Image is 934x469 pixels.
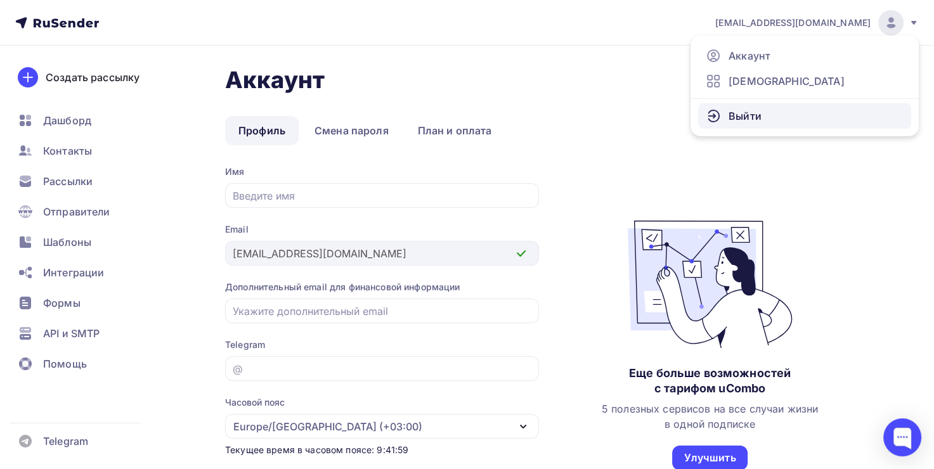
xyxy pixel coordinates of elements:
span: Аккаунт [729,48,770,63]
span: Telegram [43,434,88,449]
span: API и SMTP [43,326,100,341]
input: Укажите дополнительный email [233,304,532,319]
a: [EMAIL_ADDRESS][DOMAIN_NAME] [715,10,919,35]
span: Интеграции [43,265,104,280]
div: Улучшить [684,451,736,465]
a: Смена пароля [301,116,402,145]
a: Формы [10,290,161,316]
div: @ [233,361,243,376]
span: [DEMOGRAPHIC_DATA] [729,74,845,89]
span: Отправители [43,204,110,219]
span: Шаблоны [43,234,91,250]
a: Профиль [225,116,299,145]
div: Создать рассылку [46,70,139,85]
span: Рассылки [43,174,93,189]
span: Контакты [43,143,92,158]
a: Рассылки [10,169,161,194]
div: Имя [225,165,539,178]
span: Выйти [729,108,762,124]
div: Europe/[GEOGRAPHIC_DATA] (+03:00) [233,419,422,434]
button: Часовой пояс Europe/[GEOGRAPHIC_DATA] (+03:00) [225,396,539,439]
a: План и оплата [405,116,505,145]
div: Текущее время в часовом поясе: 9:41:59 [225,444,539,456]
a: Контакты [10,138,161,164]
h1: Аккаунт [225,66,881,94]
input: Введите имя [233,188,532,203]
span: Дашборд [43,113,91,128]
div: Часовой пояс [225,396,285,409]
div: Telegram [225,338,539,351]
a: Шаблоны [10,229,161,255]
div: Еще больше возможностей с тарифом uCombo [629,366,791,396]
span: Формы [43,295,81,311]
div: Email [225,223,539,236]
a: Дашборд [10,108,161,133]
div: Дополнительный email для финансовой информации [225,281,539,293]
div: 5 полезных сервисов на все случаи жизни в одной подписке [602,401,818,432]
span: Помощь [43,356,87,371]
ul: [EMAIL_ADDRESS][DOMAIN_NAME] [691,35,919,136]
span: [EMAIL_ADDRESS][DOMAIN_NAME] [715,16,871,29]
a: Отправители [10,199,161,224]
